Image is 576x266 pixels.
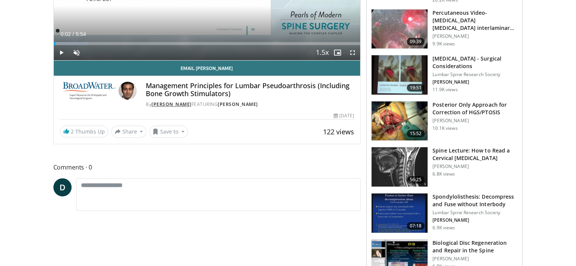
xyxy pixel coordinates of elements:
[432,87,457,93] p: 11.9K views
[432,193,518,208] h3: Spondylolisthesis: Decompress and Fuse without Interbody
[69,45,84,60] button: Unmute
[432,225,455,231] p: 6.9K views
[54,61,361,76] a: Email [PERSON_NAME]
[146,101,354,108] div: By FEATURING
[432,125,457,131] p: 10.1K views
[432,163,518,170] p: [PERSON_NAME]
[345,45,360,60] button: Fullscreen
[372,9,428,49] img: 8fac1a79-a78b-4966-a978-874ddf9a9948.150x105_q85_crop-smart_upscale.jpg
[407,222,425,230] span: 07:18
[407,176,425,184] span: 56:25
[146,82,354,98] h4: Management Principles for Lumbar Pseudoarthrosis (Including Bone Growth Stimulators)
[372,193,428,233] img: 97801bed-5de1-4037-bed6-2d7170b090cf.150x105_q85_crop-smart_upscale.jpg
[111,126,147,138] button: Share
[54,45,69,60] button: Play
[432,55,518,70] h3: [MEDICAL_DATA] - Surgical Considerations
[432,41,455,47] p: 9.9K views
[53,162,361,172] span: Comments 0
[432,79,518,85] p: [PERSON_NAME]
[432,239,518,254] h3: Biological Disc Regeneration and Repair in the Spine
[330,45,345,60] button: Enable picture-in-picture mode
[372,55,428,95] img: df977cbb-5756-427a-b13c-efcd69dcbbf0.150x105_q85_crop-smart_upscale.jpg
[372,147,428,187] img: 98bd7756-0446-4cc3-bc56-1754a08acebd.150x105_q85_crop-smart_upscale.jpg
[407,130,425,137] span: 15:52
[432,217,518,223] p: [PERSON_NAME]
[432,101,518,116] h3: Posterior Only Approach for Correction of HGS/PTOSIS
[432,147,518,162] h3: Spine Lecture: How to Read a Cervical [MEDICAL_DATA]
[432,171,455,177] p: 6.8K views
[71,128,74,135] span: 2
[60,82,116,100] img: BroadWater
[149,126,188,138] button: Save to
[53,178,72,196] a: D
[432,256,518,262] p: [PERSON_NAME]
[371,9,518,49] a: 09:39 Percutaneous Video-[MEDICAL_DATA] [MEDICAL_DATA] interlaminar L5-S1 (PELD) [PERSON_NAME] 9....
[334,112,354,119] div: [DATE]
[407,38,425,45] span: 09:39
[371,101,518,141] a: 15:52 Posterior Only Approach for Correction of HGS/PTOSIS [PERSON_NAME] 10.1K views
[218,101,258,107] a: [PERSON_NAME]
[371,147,518,187] a: 56:25 Spine Lecture: How to Read a Cervical [MEDICAL_DATA] [PERSON_NAME] 6.8K views
[61,31,71,37] span: 0:02
[372,101,428,141] img: AMFAUBLRvnRX8J4n4xMDoxOjByO_JhYE.150x105_q85_crop-smart_upscale.jpg
[73,31,74,37] span: /
[432,210,518,216] p: Lumbar Spine Research Society
[315,45,330,60] button: Playback Rate
[151,101,192,107] a: [PERSON_NAME]
[60,126,108,137] a: 2 Thumbs Up
[76,31,86,37] span: 5:54
[432,9,518,32] h3: Percutaneous Video-[MEDICAL_DATA] [MEDICAL_DATA] interlaminar L5-S1 (PELD)
[432,118,518,124] p: [PERSON_NAME]
[371,193,518,233] a: 07:18 Spondylolisthesis: Decompress and Fuse without Interbody Lumbar Spine Research Society [PER...
[54,42,361,45] div: Progress Bar
[432,72,518,78] p: Lumbar Spine Research Society
[407,84,425,92] span: 19:51
[119,82,137,100] img: Avatar
[323,127,354,136] span: 122 views
[371,55,518,95] a: 19:51 [MEDICAL_DATA] - Surgical Considerations Lumbar Spine Research Society [PERSON_NAME] 11.9K ...
[432,33,518,39] p: [PERSON_NAME]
